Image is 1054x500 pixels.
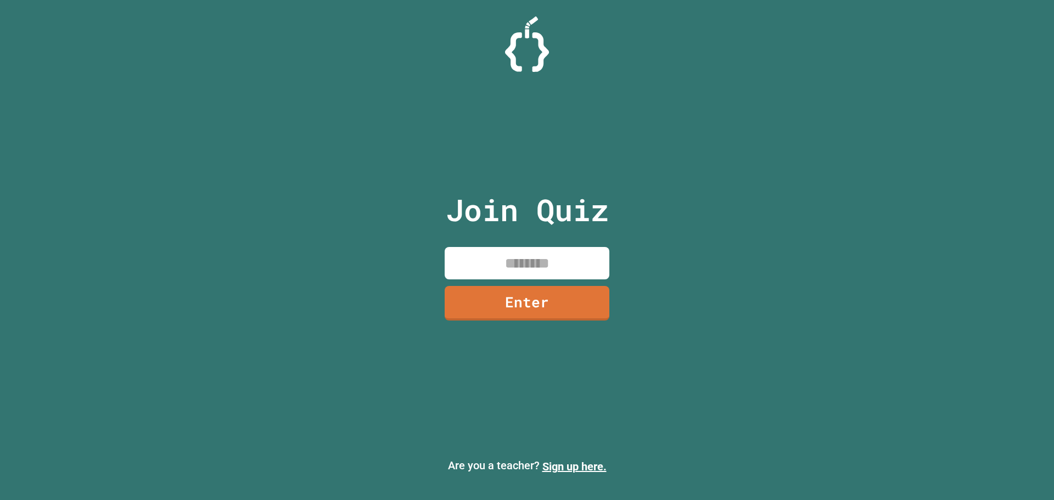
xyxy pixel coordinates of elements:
[505,16,549,72] img: Logo.svg
[9,457,1045,475] p: Are you a teacher?
[963,408,1043,455] iframe: chat widget
[445,286,609,321] a: Enter
[446,187,609,233] p: Join Quiz
[542,460,607,473] a: Sign up here.
[1008,456,1043,489] iframe: chat widget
